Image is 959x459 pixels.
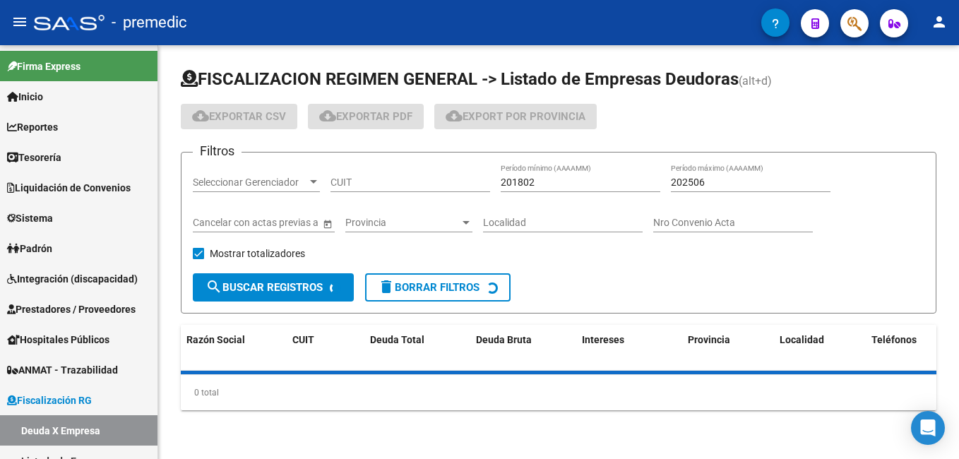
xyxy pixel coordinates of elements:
[192,107,209,124] mat-icon: cloud_download
[446,107,463,124] mat-icon: cloud_download
[7,89,43,105] span: Inicio
[112,7,187,38] span: - premedic
[319,107,336,124] mat-icon: cloud_download
[7,271,138,287] span: Integración (discapacidad)
[7,393,92,408] span: Fiscalización RG
[7,302,136,317] span: Prestadores / Proveedores
[739,74,772,88] span: (alt+d)
[193,177,307,189] span: Seleccionar Gerenciador
[7,210,53,226] span: Sistema
[7,180,131,196] span: Liquidación de Convenios
[378,281,480,294] span: Borrar Filtros
[11,13,28,30] mat-icon: menu
[319,110,412,123] span: Exportar PDF
[931,13,948,30] mat-icon: person
[7,119,58,135] span: Reportes
[186,334,245,345] span: Razón Social
[7,150,61,165] span: Tesorería
[193,141,242,161] h3: Filtros
[320,216,335,231] button: Open calendar
[181,69,739,89] span: FISCALIZACION REGIMEN GENERAL -> Listado de Empresas Deudoras
[688,334,730,345] span: Provincia
[911,411,945,445] div: Open Intercom Messenger
[470,325,576,371] datatable-header-cell: Deuda Bruta
[774,325,866,371] datatable-header-cell: Localidad
[7,362,118,378] span: ANMAT - Trazabilidad
[476,334,532,345] span: Deuda Bruta
[287,325,364,371] datatable-header-cell: CUIT
[7,241,52,256] span: Padrón
[192,110,286,123] span: Exportar CSV
[871,334,917,345] span: Teléfonos
[370,334,424,345] span: Deuda Total
[576,325,682,371] datatable-header-cell: Intereses
[181,325,287,371] datatable-header-cell: Razón Social
[308,104,424,129] button: Exportar PDF
[7,332,109,347] span: Hospitales Públicos
[7,59,81,74] span: Firma Express
[193,273,354,302] button: Buscar Registros
[292,334,314,345] span: CUIT
[181,104,297,129] button: Exportar CSV
[434,104,597,129] button: Export por Provincia
[181,375,936,410] div: 0 total
[210,245,305,262] span: Mostrar totalizadores
[446,110,585,123] span: Export por Provincia
[682,325,774,371] datatable-header-cell: Provincia
[378,278,395,295] mat-icon: delete
[205,281,323,294] span: Buscar Registros
[205,278,222,295] mat-icon: search
[365,273,511,302] button: Borrar Filtros
[364,325,470,371] datatable-header-cell: Deuda Total
[582,334,624,345] span: Intereses
[780,334,824,345] span: Localidad
[345,217,460,229] span: Provincia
